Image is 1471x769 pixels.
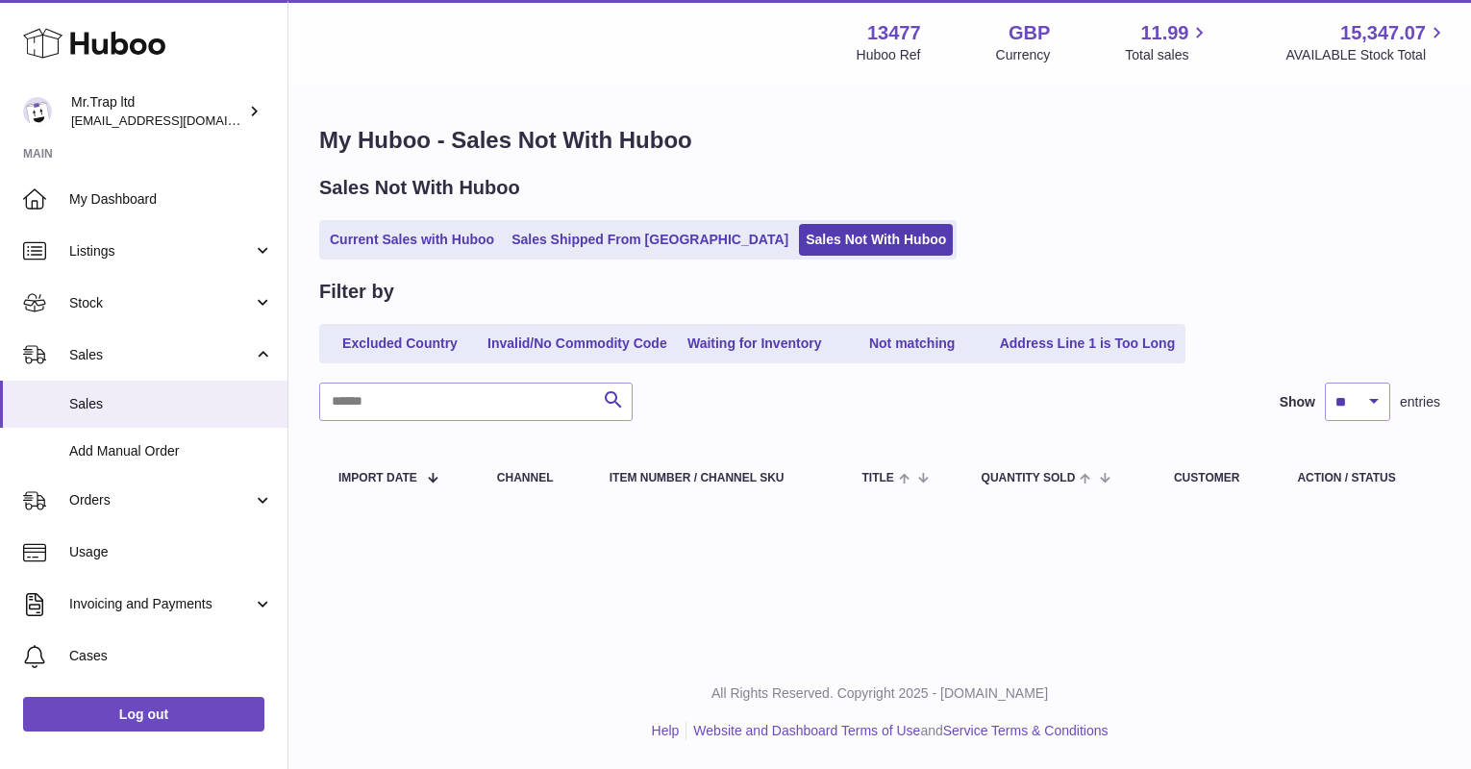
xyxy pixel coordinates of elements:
[23,697,264,732] a: Log out
[69,647,273,665] span: Cases
[799,224,953,256] a: Sales Not With Huboo
[1297,472,1421,484] div: Action / Status
[69,395,273,413] span: Sales
[652,723,680,738] a: Help
[323,224,501,256] a: Current Sales with Huboo
[69,346,253,364] span: Sales
[686,722,1108,740] li: and
[982,472,1076,484] span: Quantity Sold
[1400,393,1440,411] span: entries
[69,491,253,509] span: Orders
[338,472,417,484] span: Import date
[1125,20,1210,64] a: 11.99 Total sales
[69,595,253,613] span: Invoicing and Payments
[835,328,989,360] a: Not matching
[996,46,1051,64] div: Currency
[678,328,832,360] a: Waiting for Inventory
[69,543,273,561] span: Usage
[1285,20,1448,64] a: 15,347.07 AVAILABLE Stock Total
[69,294,253,312] span: Stock
[1125,46,1210,64] span: Total sales
[71,93,244,130] div: Mr.Trap ltd
[993,328,1183,360] a: Address Line 1 is Too Long
[69,190,273,209] span: My Dashboard
[481,328,674,360] a: Invalid/No Commodity Code
[1009,20,1050,46] strong: GBP
[319,279,394,305] h2: Filter by
[610,472,824,484] div: Item Number / Channel SKU
[1340,20,1426,46] span: 15,347.07
[69,242,253,260] span: Listings
[323,328,477,360] a: Excluded Country
[862,472,894,484] span: Title
[1280,393,1315,411] label: Show
[319,175,520,201] h2: Sales Not With Huboo
[319,125,1440,156] h1: My Huboo - Sales Not With Huboo
[69,442,273,460] span: Add Manual Order
[505,224,795,256] a: Sales Shipped From [GEOGRAPHIC_DATA]
[857,46,921,64] div: Huboo Ref
[1285,46,1448,64] span: AVAILABLE Stock Total
[304,684,1456,703] p: All Rights Reserved. Copyright 2025 - [DOMAIN_NAME]
[1140,20,1188,46] span: 11.99
[497,472,571,484] div: Channel
[867,20,921,46] strong: 13477
[23,97,52,126] img: office@grabacz.eu
[1174,472,1259,484] div: Customer
[71,112,283,128] span: [EMAIL_ADDRESS][DOMAIN_NAME]
[943,723,1109,738] a: Service Terms & Conditions
[693,723,920,738] a: Website and Dashboard Terms of Use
